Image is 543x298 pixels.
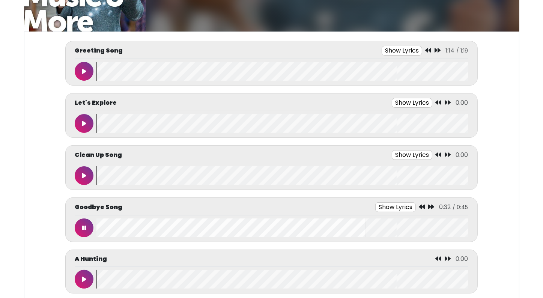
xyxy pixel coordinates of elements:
[75,151,122,160] p: Clean Up Song
[456,98,468,107] span: 0.00
[392,150,432,160] button: Show Lyrics
[446,46,455,55] span: 1:14
[382,46,422,56] button: Show Lyrics
[392,98,432,108] button: Show Lyrics
[75,203,122,212] p: Goodbye Song
[456,254,468,263] span: 0.00
[453,203,468,211] span: / 0:45
[375,202,416,212] button: Show Lyrics
[456,151,468,159] span: 0.00
[439,203,451,211] span: 0:32
[75,98,117,107] p: Let's Explore
[75,46,123,55] p: Greeting Song
[75,254,107,263] p: A Hunting
[457,47,468,54] span: / 1:19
